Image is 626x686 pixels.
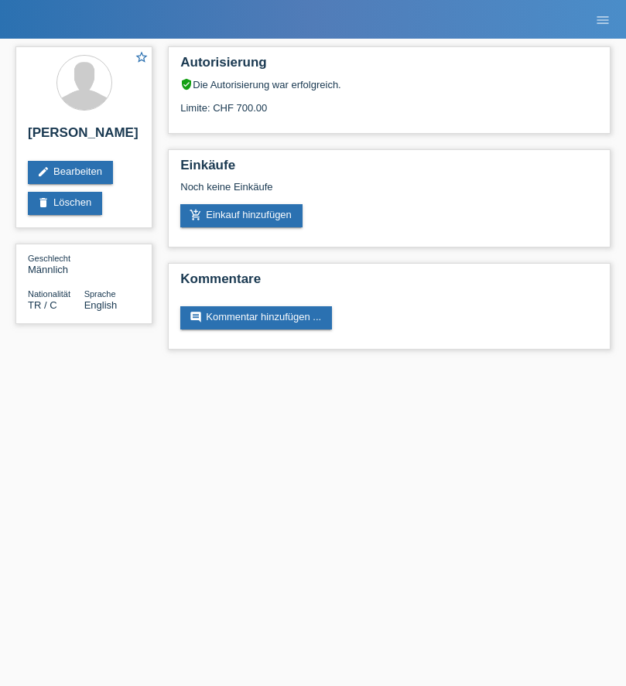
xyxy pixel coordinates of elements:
[180,78,598,90] div: Die Autorisierung war erfolgreich.
[595,12,611,28] i: menu
[180,78,193,90] i: verified_user
[28,299,57,311] span: Türkei / C / 01.11.2021
[28,254,70,263] span: Geschlecht
[180,271,598,295] h2: Kommentare
[135,50,149,67] a: star_border
[180,181,598,204] div: Noch keine Einkäufe
[190,311,202,323] i: comment
[180,158,598,181] h2: Einkäufe
[587,15,618,24] a: menu
[180,204,303,227] a: add_shopping_cartEinkauf hinzufügen
[180,90,598,114] div: Limite: CHF 700.00
[135,50,149,64] i: star_border
[180,306,332,329] a: commentKommentar hinzufügen ...
[28,252,84,275] div: Männlich
[84,289,116,299] span: Sprache
[84,299,118,311] span: English
[180,55,598,78] h2: Autorisierung
[28,161,113,184] a: editBearbeiten
[190,209,202,221] i: add_shopping_cart
[37,196,50,209] i: delete
[28,192,102,215] a: deleteLöschen
[37,166,50,178] i: edit
[28,289,70,299] span: Nationalität
[28,125,140,148] h2: [PERSON_NAME]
